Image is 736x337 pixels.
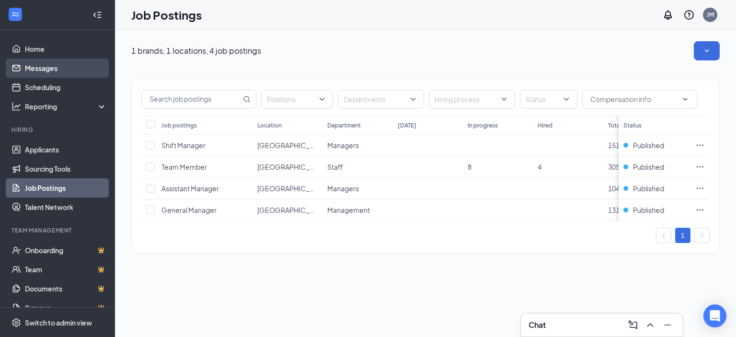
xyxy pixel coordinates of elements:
a: Messages [25,58,107,78]
div: Reporting [25,102,107,111]
input: Search job postings [142,90,241,108]
a: Sourcing Tools [25,159,107,178]
th: Status [619,116,690,135]
input: Compensation info [590,94,678,105]
div: Job postings [161,121,197,129]
a: Job Postings [25,178,107,198]
a: 1 [676,228,690,243]
span: Assistant Manager [161,184,219,193]
button: Minimize [660,317,675,333]
td: Trenton [253,156,322,178]
button: left [656,228,671,243]
a: SurveysCrown [25,298,107,317]
td: Trenton [253,178,322,199]
svg: Ellipses [695,184,705,193]
a: DocumentsCrown [25,279,107,298]
svg: WorkstreamLogo [11,10,20,19]
button: right [694,228,710,243]
a: OnboardingCrown [25,241,107,260]
th: Hired [533,116,603,135]
div: Open Intercom Messenger [703,304,726,327]
svg: QuestionInfo [683,9,695,21]
th: Total [603,116,673,135]
svg: SmallChevronDown [702,46,712,56]
span: left [661,232,667,238]
span: Managers [327,184,359,193]
svg: Ellipses [695,162,705,172]
td: Trenton [253,199,322,221]
span: 4 [538,163,541,171]
svg: ChevronUp [644,319,656,331]
span: right [699,232,705,238]
a: Scheduling [25,78,107,97]
span: 131 [608,206,620,214]
span: [GEOGRAPHIC_DATA] [257,141,327,150]
div: Hiring [11,126,105,134]
svg: Minimize [662,319,673,331]
li: 1 [675,228,690,243]
button: ComposeMessage [625,317,641,333]
svg: ComposeMessage [627,319,639,331]
button: ChevronUp [643,317,658,333]
span: Shift Manager [161,141,206,150]
p: 1 brands, 1 locations, 4 job postings [131,46,261,56]
a: Home [25,39,107,58]
span: General Manager [161,206,217,214]
span: Published [633,162,664,172]
a: Applicants [25,140,107,159]
span: [GEOGRAPHIC_DATA] [257,206,327,214]
h1: Job Postings [131,7,202,23]
li: Next Page [694,228,710,243]
th: In progress [463,116,533,135]
span: Published [633,140,664,150]
svg: Collapse [92,10,102,20]
td: Trenton [253,135,322,156]
span: Team Member [161,163,207,171]
h3: Chat [529,320,546,330]
span: [GEOGRAPHIC_DATA] [257,184,327,193]
svg: Settings [11,318,21,327]
th: [DATE] [393,116,463,135]
div: Department [327,121,361,129]
svg: Ellipses [695,140,705,150]
span: 104 [608,184,620,193]
div: Location [257,121,282,129]
svg: Analysis [11,102,21,111]
span: 151 [608,141,620,150]
td: Managers [322,178,392,199]
div: Switch to admin view [25,318,92,327]
td: Management [322,199,392,221]
span: [GEOGRAPHIC_DATA] [257,163,327,171]
div: JM [707,11,714,19]
svg: Ellipses [695,205,705,215]
svg: ChevronDown [681,95,689,103]
div: Team Management [11,226,105,234]
svg: Notifications [662,9,674,21]
td: Staff [322,156,392,178]
span: Published [633,205,664,215]
span: 8 [468,163,471,171]
td: Managers [322,135,392,156]
a: TeamCrown [25,260,107,279]
span: Management [327,206,370,214]
svg: MagnifyingGlass [243,95,251,103]
button: SmallChevronDown [694,41,720,60]
span: Published [633,184,664,193]
a: Talent Network [25,198,107,217]
li: Previous Page [656,228,671,243]
span: Managers [327,141,359,150]
span: Staff [327,163,343,171]
span: 305 [608,163,620,171]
